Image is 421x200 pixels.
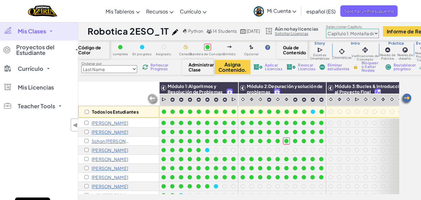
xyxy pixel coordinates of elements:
img: IconInteractive.svg [337,96,342,102]
img: IconLicenseApply.svg [253,64,263,70]
img: IconCutscene.svg [231,96,237,103]
img: IconCinematic.svg [363,96,369,102]
span: Mi Cuenta [267,7,296,14]
img: IconPracticeLevel.svg [179,97,184,102]
a: Solicitar un Presupuesto [340,5,398,17]
img: IconPracticeLevel.svg [310,97,315,102]
span: Código de Color [78,45,109,55]
span: Aplicar Licencias [265,63,282,71]
span: En progreso [132,52,152,56]
img: calendar.svg [240,29,246,34]
img: IconCinematic.svg [389,96,395,102]
img: IconCinematic.svg [337,47,346,56]
img: IconPracticeLevel.svg [266,97,272,102]
img: IconChallengeLevel.svg [402,47,408,53]
img: IconCinematic.svg [345,96,351,102]
span: Módulo 3:Bucles & Introducción al Proyecto Final [335,83,405,95]
span: Recursos [146,8,168,15]
span: Mis Licencias [18,85,54,90]
span: Módulo 2:Depuración y solución de problemas [247,83,323,95]
img: IconPracticeLevel.svg [170,97,175,102]
img: IconFreeLevelv2.svg [227,89,232,96]
span: Módulo 1:Algoritmos y Resolución de Problemas [168,83,222,95]
img: IconPracticeLevel.svg [187,97,193,102]
p: Iu Nadal Camarasa [92,193,131,198]
img: IconPracticeLevel.svg [301,97,307,102]
img: avatar [254,6,264,17]
img: IconCinematic.svg [240,96,246,102]
img: Arrow_Left_Inactive.png [147,93,159,106]
span: Currículo [18,66,43,71]
h3: Práctica [379,41,414,46]
span: 14 Students [213,28,237,34]
img: IconInteractive.svg [398,96,404,102]
span: Verificaciones de Concepto [352,54,379,61]
span: Teacher Tools [18,103,55,109]
a: Solicitar Licencias [275,31,318,36]
span: Refrescar Progreso [151,63,170,71]
img: Home [28,5,57,17]
p: Pere Mas Rocaspana [92,175,128,180]
span: Bloquear o Saltar Niveles [361,61,380,72]
img: IconPracticeLevel.svg [213,97,219,102]
span: Niveles de Práctica [379,53,396,60]
label: Ordenar por [81,61,137,66]
p: Cricsa Noelia Cruz Montalvan [92,148,128,153]
button: Asigna Contenido. [215,60,251,74]
span: Opcional [244,52,259,56]
p: Ivan Miñambres [92,184,128,189]
img: python.png [183,29,188,34]
span: Proyectos del Estudiante [16,44,72,56]
img: IconPracticeLevel.svg [196,97,201,102]
span: Aún no hay licencias [275,26,318,31]
h3: Intro [332,41,379,46]
img: IconCinematic.svg [257,96,263,102]
img: IconRemoveStudents.svg [319,64,325,70]
span: español (ES) [306,8,336,15]
span: Restablecer progreso [394,63,416,71]
span: Revocar Licencias [298,63,315,71]
span: Administrar Clase [189,62,207,72]
a: español (ES) [303,3,339,20]
img: IconUnlockWithCall.svg [375,89,380,96]
img: MultipleUsers.png [206,29,212,34]
span: Eliminar estudiantes [328,63,350,71]
span: Currículo [180,8,201,15]
span: Cerrado [179,52,192,56]
p: Todos los Estudiantes [92,109,139,114]
span: complete [113,52,128,56]
img: IconCutscene.svg [355,96,361,103]
img: Arrow_Left.png [400,93,412,105]
img: IconLicenseRevoke.svg [286,64,296,70]
span: ◀ [73,120,78,129]
span: Python [188,28,203,34]
img: IconCutscene.svg [161,96,167,103]
img: IconInteractive.svg [361,46,370,54]
span: Mis Clases [18,28,46,34]
p: Maria Burgués Sanuy [92,120,128,125]
a: Mis Tableros [103,3,143,20]
img: IconSkippedLevel.svg [227,46,232,48]
span: Bandera de Concepto [190,52,225,56]
p: Schon Nicon Castelló Reshetnikova [92,139,131,144]
img: IconReset.svg [385,64,391,70]
img: IconPracticeLevel.svg [319,97,324,102]
span: Niveles de desafío [396,53,414,60]
p: Kilian Hernández Salmeron [92,166,128,171]
h3: Story [308,41,332,46]
img: iconPencil.svg [172,29,178,35]
a: Currículo [177,3,210,20]
p: Àlex Calucai [92,129,128,134]
img: IconCinematic.svg [275,96,281,102]
img: IconPracticeLevel.svg [293,97,298,102]
img: IconInteractive.svg [380,96,386,102]
img: IconReload.svg [142,64,148,70]
span: Mis Tableros [106,8,134,15]
span: Asignado. [156,52,172,56]
img: IconPracticeLevel.svg [385,47,391,53]
span: Guía de Contenido [283,45,301,55]
img: IconHint.svg [265,45,270,50]
a: Recursos [143,3,177,20]
p: Jaume Estudillo Puyal [92,157,128,162]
